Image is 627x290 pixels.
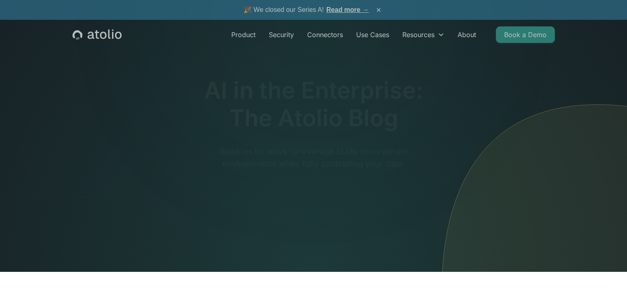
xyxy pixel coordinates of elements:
a: Book a Demo [496,26,555,43]
button: × [374,5,384,14]
a: About [451,26,483,43]
div: Resources [396,26,451,43]
a: Read more → [326,6,369,13]
div: Resources [402,30,434,40]
span: 🎉 We closed our Series A! [244,5,369,15]
h1: AI in the Enterprise: The Atolio Blog [155,77,472,132]
a: Security [262,26,301,43]
a: Connectors [301,26,350,43]
a: home [73,29,122,40]
p: Read on for ways to leverage LLMs in corporate environments while fully controlling your data. [155,145,472,207]
a: Product [225,26,262,43]
a: Use Cases [350,26,396,43]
